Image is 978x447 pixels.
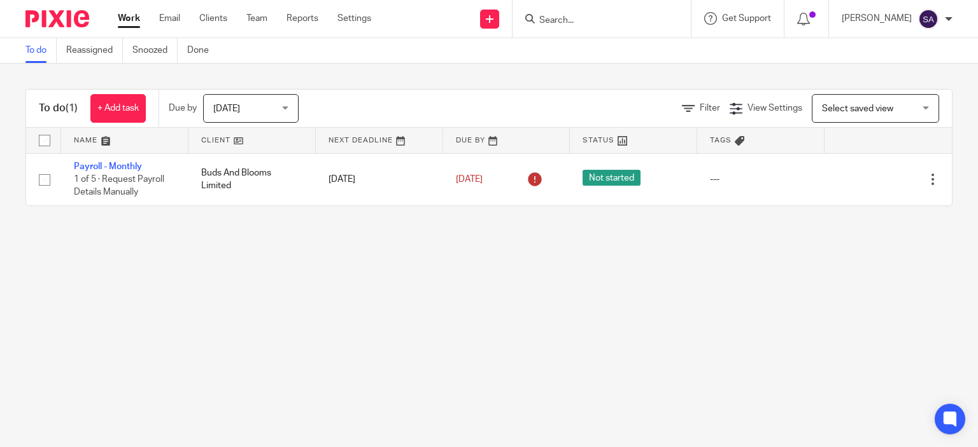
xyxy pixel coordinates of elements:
[159,12,180,25] a: Email
[710,173,812,186] div: ---
[583,170,641,186] span: Not started
[169,102,197,114] p: Due by
[700,104,720,113] span: Filter
[538,15,653,27] input: Search
[246,12,267,25] a: Team
[722,14,771,23] span: Get Support
[842,12,912,25] p: [PERSON_NAME]
[287,12,318,25] a: Reports
[187,38,218,63] a: Done
[710,137,732,144] span: Tags
[25,10,89,27] img: Pixie
[456,175,483,184] span: [DATE]
[39,102,78,115] h1: To do
[74,162,142,171] a: Payroll - Monthly
[74,175,164,197] span: 1 of 5 · Request Payroll Details Manually
[188,153,316,205] td: Buds And Blooms Limited
[25,38,57,63] a: To do
[66,103,78,113] span: (1)
[918,9,939,29] img: svg%3E
[118,12,140,25] a: Work
[337,12,371,25] a: Settings
[199,12,227,25] a: Clients
[748,104,802,113] span: View Settings
[316,153,443,205] td: [DATE]
[66,38,123,63] a: Reassigned
[132,38,178,63] a: Snoozed
[213,104,240,113] span: [DATE]
[90,94,146,123] a: + Add task
[822,104,893,113] span: Select saved view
